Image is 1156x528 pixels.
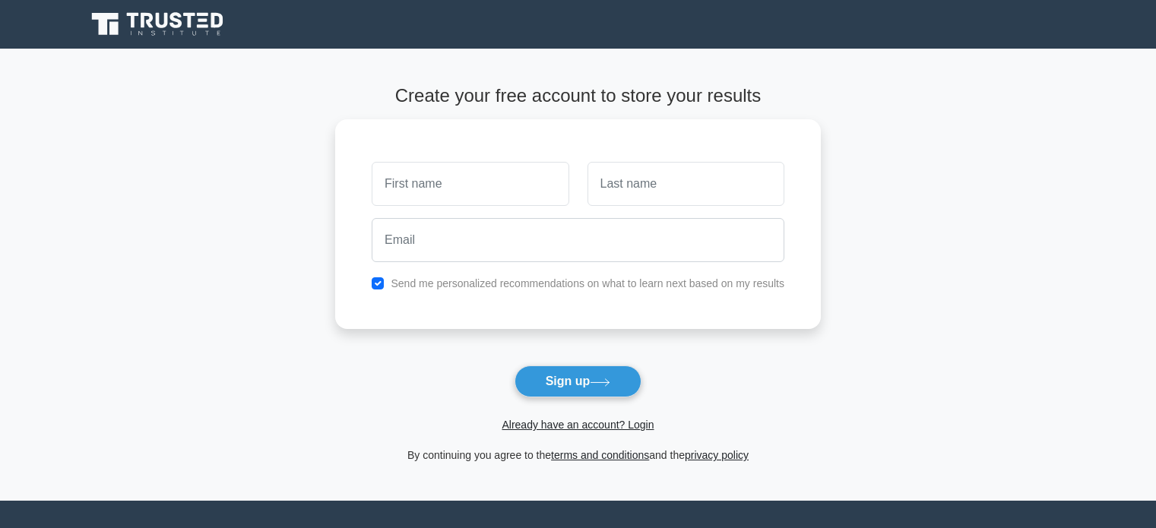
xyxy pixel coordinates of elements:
[372,218,784,262] input: Email
[502,419,654,431] a: Already have an account? Login
[588,162,784,206] input: Last name
[515,365,642,397] button: Sign up
[391,277,784,289] label: Send me personalized recommendations on what to learn next based on my results
[551,449,649,461] a: terms and conditions
[372,162,568,206] input: First name
[685,449,749,461] a: privacy policy
[335,85,821,107] h4: Create your free account to store your results
[326,446,830,464] div: By continuing you agree to the and the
